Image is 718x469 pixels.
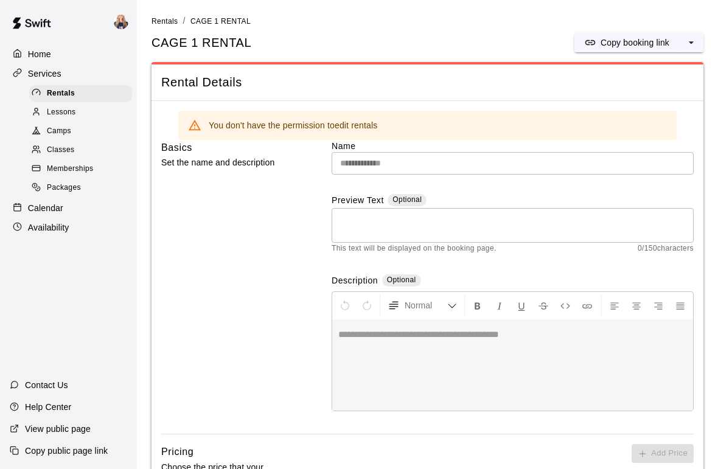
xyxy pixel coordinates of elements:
button: Format Underline [511,294,532,316]
span: Classes [47,144,74,156]
button: Formatting Options [383,294,462,316]
div: Lessons [29,104,132,121]
div: Sienna Gargano [111,10,137,34]
a: Classes [29,141,137,160]
button: Redo [357,294,377,316]
span: Lessons [47,106,76,119]
p: Copy public page link [25,445,108,457]
span: Rentals [47,88,75,100]
button: Format Italics [489,294,510,316]
div: Packages [29,179,132,196]
a: Camps [29,122,137,141]
div: Classes [29,142,132,159]
a: Services [10,64,127,83]
button: Format Bold [467,294,488,316]
span: This text will be displayed on the booking page. [332,243,497,255]
p: Availability [28,221,69,234]
button: Format Strikethrough [533,294,554,316]
p: Home [28,48,51,60]
div: Rentals [29,85,132,102]
p: Help Center [25,401,71,413]
label: Preview Text [332,194,384,208]
a: Availability [10,218,127,237]
div: Memberships [29,161,132,178]
span: Memberships [47,163,93,175]
span: CAGE 1 RENTAL [190,17,251,26]
p: View public page [25,423,91,435]
p: Services [28,68,61,80]
h5: CAGE 1 RENTAL [152,35,251,51]
label: Name [332,140,694,152]
button: Insert Link [577,294,598,316]
p: Contact Us [25,379,68,391]
a: Packages [29,179,137,198]
button: Left Align [604,294,625,316]
button: Justify Align [670,294,691,316]
nav: breadcrumb [152,15,703,28]
span: Packages [47,182,81,194]
span: Optional [392,195,422,204]
button: Center Align [626,294,647,316]
li: / [183,15,186,27]
button: Undo [335,294,355,316]
span: Rental Details [161,74,694,91]
button: Insert Code [555,294,576,316]
a: Calendar [10,199,127,217]
label: Description [332,274,378,288]
a: Rentals [29,84,137,103]
button: select merge strategy [679,33,703,52]
div: Camps [29,123,132,140]
a: Rentals [152,16,178,26]
p: Set the name and description [161,155,300,170]
button: Right Align [648,294,669,316]
a: Memberships [29,160,137,179]
a: Lessons [29,103,137,122]
img: Sienna Gargano [114,15,128,29]
div: split button [574,33,703,52]
span: Optional [387,276,416,284]
p: Calendar [28,202,63,214]
button: Copy booking link [574,33,679,52]
h6: Basics [161,140,192,156]
span: 0 / 150 characters [638,243,694,255]
span: Normal [405,299,447,311]
span: Rentals [152,17,178,26]
h6: Pricing [161,444,193,460]
div: You don't have the permission to edit rentals [209,114,377,136]
a: Home [10,45,127,63]
span: Camps [47,125,71,137]
p: Copy booking link [601,36,669,49]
